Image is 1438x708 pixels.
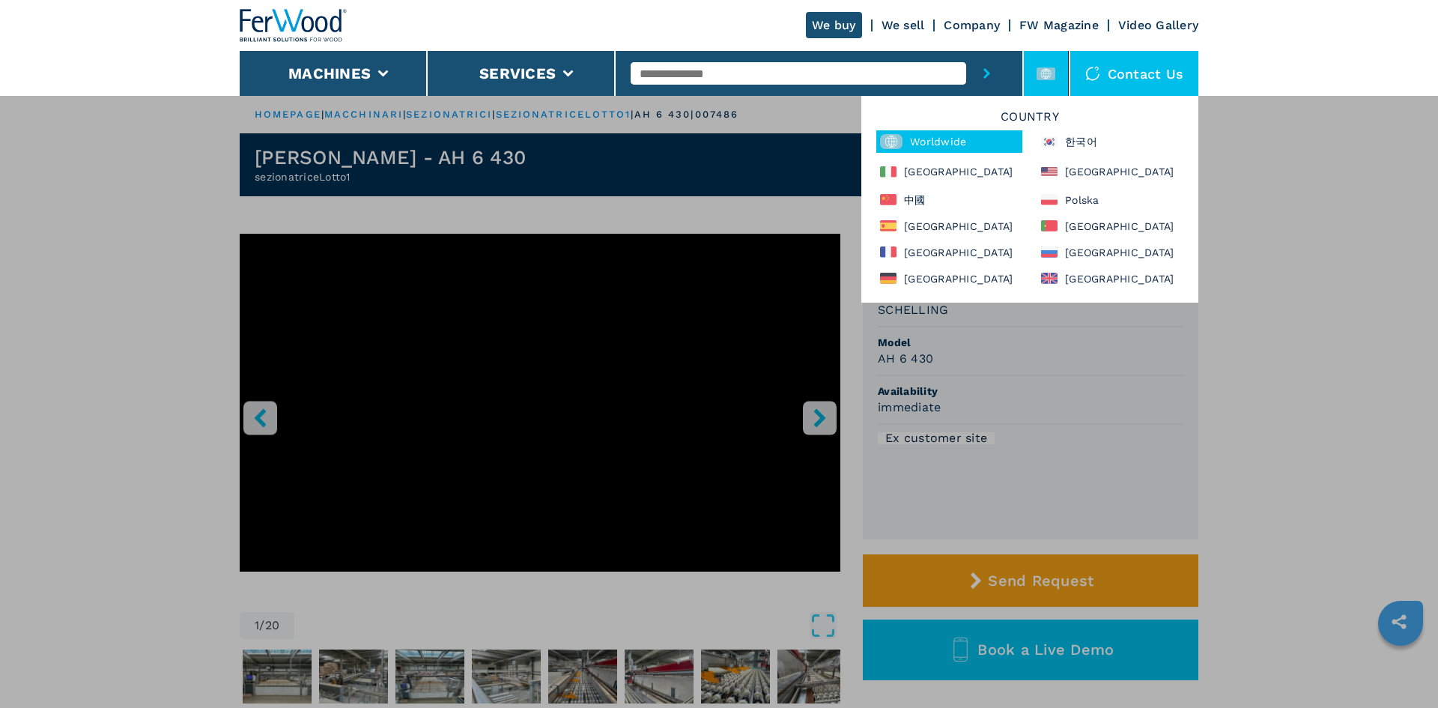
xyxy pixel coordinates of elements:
[288,64,371,82] button: Machines
[240,9,348,42] img: Ferwood
[876,190,1022,209] div: 中國
[876,130,1022,153] div: Worldwide
[876,217,1022,235] div: [GEOGRAPHIC_DATA]
[1118,18,1198,32] a: Video Gallery
[1037,160,1183,183] div: [GEOGRAPHIC_DATA]
[1037,190,1183,209] div: Polska
[876,160,1022,183] div: [GEOGRAPHIC_DATA]
[869,111,1191,130] h6: Country
[882,18,925,32] a: We sell
[1037,269,1183,288] div: [GEOGRAPHIC_DATA]
[1070,51,1199,96] div: Contact us
[1085,66,1100,81] img: Contact us
[479,64,556,82] button: Services
[1037,243,1183,261] div: [GEOGRAPHIC_DATA]
[876,243,1022,261] div: [GEOGRAPHIC_DATA]
[1019,18,1099,32] a: FW Magazine
[1037,217,1183,235] div: [GEOGRAPHIC_DATA]
[1037,130,1183,153] div: 한국어
[944,18,1000,32] a: Company
[806,12,862,38] a: We buy
[876,269,1022,288] div: [GEOGRAPHIC_DATA]
[966,51,1007,96] button: submit-button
